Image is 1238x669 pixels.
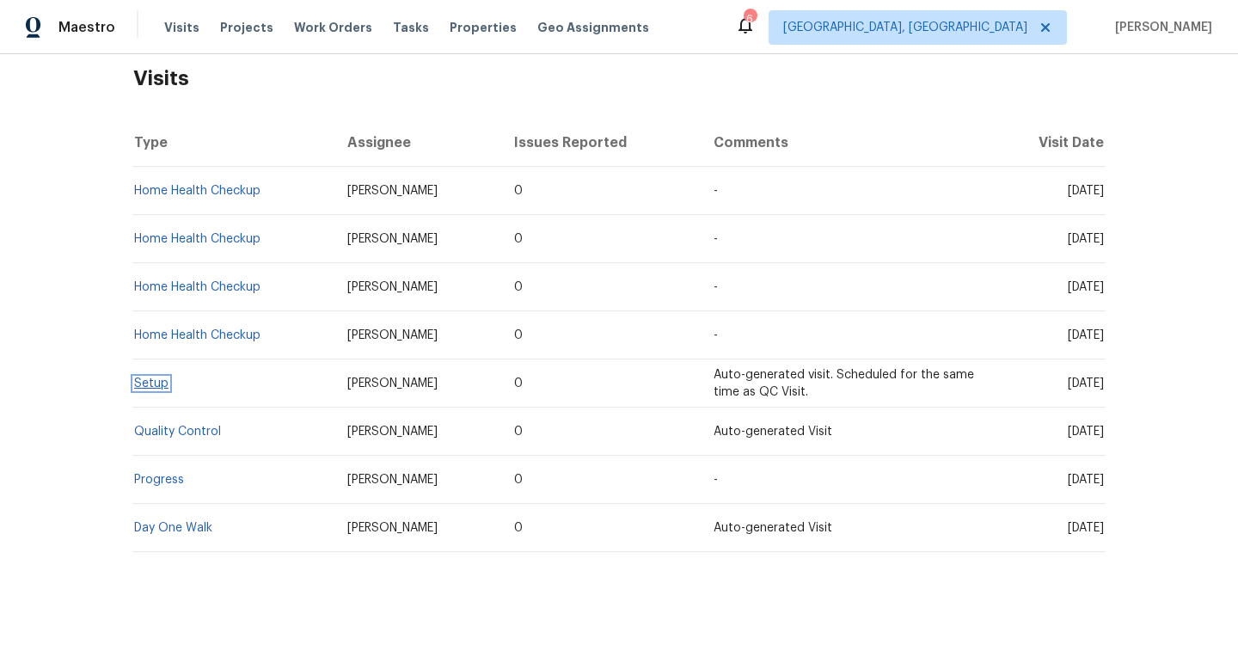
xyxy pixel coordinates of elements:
[134,474,184,486] a: Progress
[500,119,699,167] th: Issues Reported
[347,474,438,486] span: [PERSON_NAME]
[714,369,974,398] span: Auto-generated visit. Scheduled for the same time as QC Visit.
[58,19,115,36] span: Maestro
[714,233,718,245] span: -
[134,522,212,534] a: Day One Walk
[134,281,260,293] a: Home Health Checkup
[714,281,718,293] span: -
[714,474,718,486] span: -
[220,19,273,36] span: Projects
[1068,377,1104,390] span: [DATE]
[514,281,523,293] span: 0
[700,119,991,167] th: Comments
[514,329,523,341] span: 0
[714,185,718,197] span: -
[1068,426,1104,438] span: [DATE]
[347,522,438,534] span: [PERSON_NAME]
[514,377,523,390] span: 0
[1068,233,1104,245] span: [DATE]
[1108,19,1212,36] span: [PERSON_NAME]
[714,426,832,438] span: Auto-generated Visit
[294,19,372,36] span: Work Orders
[744,10,756,28] div: 6
[347,281,438,293] span: [PERSON_NAME]
[714,329,718,341] span: -
[164,19,199,36] span: Visits
[514,474,523,486] span: 0
[1068,329,1104,341] span: [DATE]
[514,522,523,534] span: 0
[714,522,832,534] span: Auto-generated Visit
[334,119,501,167] th: Assignee
[537,19,649,36] span: Geo Assignments
[134,426,221,438] a: Quality Control
[514,185,523,197] span: 0
[134,377,169,390] a: Setup
[450,19,517,36] span: Properties
[134,185,260,197] a: Home Health Checkup
[1068,185,1104,197] span: [DATE]
[1068,281,1104,293] span: [DATE]
[1068,522,1104,534] span: [DATE]
[347,329,438,341] span: [PERSON_NAME]
[393,21,429,34] span: Tasks
[783,19,1027,36] span: [GEOGRAPHIC_DATA], [GEOGRAPHIC_DATA]
[134,329,260,341] a: Home Health Checkup
[1068,474,1104,486] span: [DATE]
[133,119,334,167] th: Type
[347,377,438,390] span: [PERSON_NAME]
[347,185,438,197] span: [PERSON_NAME]
[347,233,438,245] span: [PERSON_NAME]
[133,39,1105,119] h2: Visits
[514,426,523,438] span: 0
[514,233,523,245] span: 0
[134,233,260,245] a: Home Health Checkup
[347,426,438,438] span: [PERSON_NAME]
[991,119,1105,167] th: Visit Date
